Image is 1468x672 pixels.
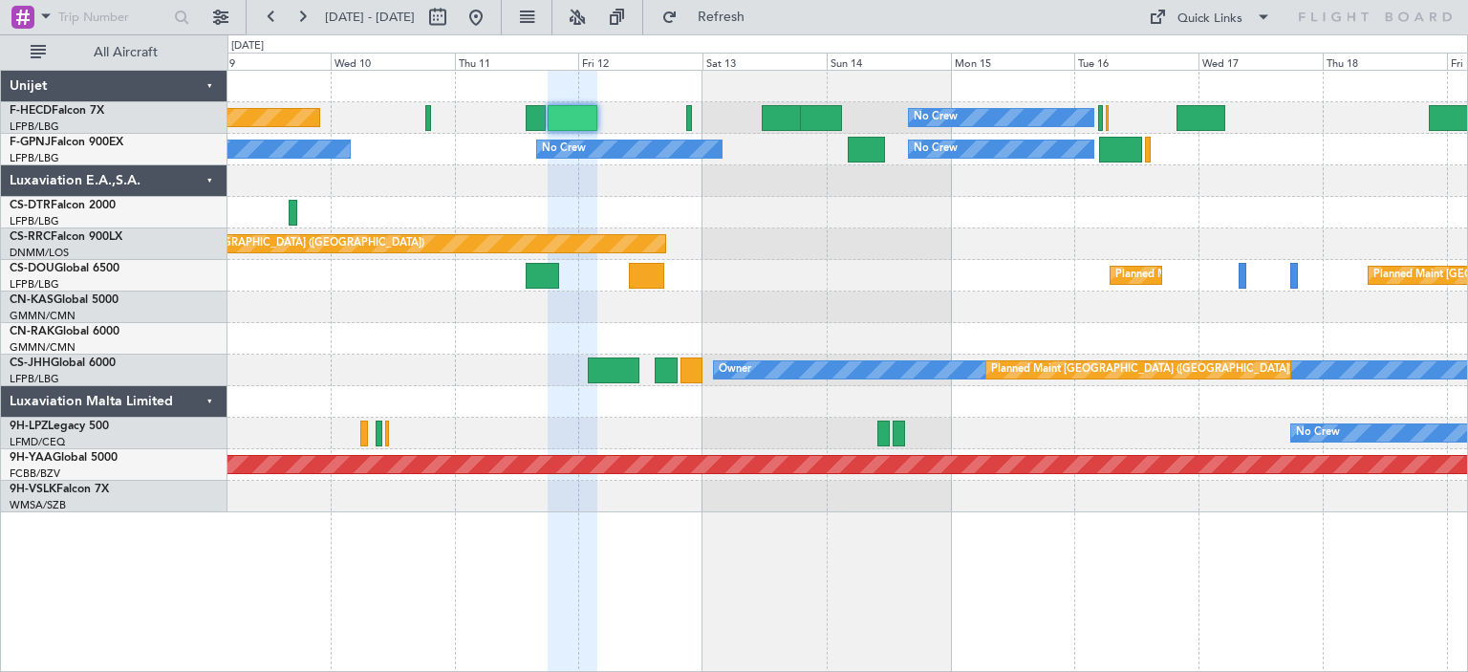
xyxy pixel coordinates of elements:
a: DNMM/LOS [10,246,69,260]
a: CN-KASGlobal 5000 [10,294,119,306]
a: CS-JHHGlobal 6000 [10,358,116,369]
a: GMMN/CMN [10,309,76,323]
div: Mon 15 [951,53,1075,70]
span: 9H-VSLK [10,484,56,495]
div: No Crew [914,135,958,163]
a: WMSA/SZB [10,498,66,512]
div: Sat 13 [702,53,827,70]
span: CN-RAK [10,326,54,337]
span: Refresh [681,11,762,24]
div: Thu 18 [1323,53,1447,70]
div: Thu 11 [455,53,579,70]
a: GMMN/CMN [10,340,76,355]
div: Fri 12 [578,53,702,70]
span: CS-JHH [10,358,51,369]
div: Wed 10 [331,53,455,70]
button: All Aircraft [21,37,207,68]
a: LFPB/LBG [10,277,59,292]
span: CS-RRC [10,231,51,243]
a: 9H-VSLKFalcon 7X [10,484,109,495]
a: CN-RAKGlobal 6000 [10,326,119,337]
span: CS-DOU [10,263,54,274]
span: F-HECD [10,105,52,117]
a: LFMD/CEQ [10,435,65,449]
div: [DATE] [231,38,264,54]
div: No Crew [542,135,586,163]
input: Trip Number [58,3,168,32]
a: 9H-LPZLegacy 500 [10,421,109,432]
span: 9H-LPZ [10,421,48,432]
a: 9H-YAAGlobal 5000 [10,452,118,464]
span: F-GPNJ [10,137,51,148]
div: Planned Maint [GEOGRAPHIC_DATA] ([GEOGRAPHIC_DATA]) [123,229,424,258]
div: Tue 16 [1074,53,1198,70]
div: Wed 17 [1198,53,1323,70]
div: No Crew [914,103,958,132]
div: Sun 14 [827,53,951,70]
span: CN-KAS [10,294,54,306]
span: CS-DTR [10,200,51,211]
a: FCBB/BZV [10,466,60,481]
a: LFPB/LBG [10,119,59,134]
a: F-GPNJFalcon 900EX [10,137,123,148]
span: [DATE] - [DATE] [325,9,415,26]
a: CS-DTRFalcon 2000 [10,200,116,211]
span: All Aircraft [50,46,202,59]
a: CS-DOUGlobal 6500 [10,263,119,274]
div: Planned Maint [GEOGRAPHIC_DATA] ([GEOGRAPHIC_DATA]) [991,356,1292,384]
div: Tue 9 [206,53,331,70]
a: F-HECDFalcon 7X [10,105,104,117]
a: LFPB/LBG [10,151,59,165]
a: LFPB/LBG [10,372,59,386]
span: 9H-YAA [10,452,53,464]
a: LFPB/LBG [10,214,59,228]
div: Owner [719,356,751,384]
button: Refresh [653,2,767,33]
a: CS-RRCFalcon 900LX [10,231,122,243]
